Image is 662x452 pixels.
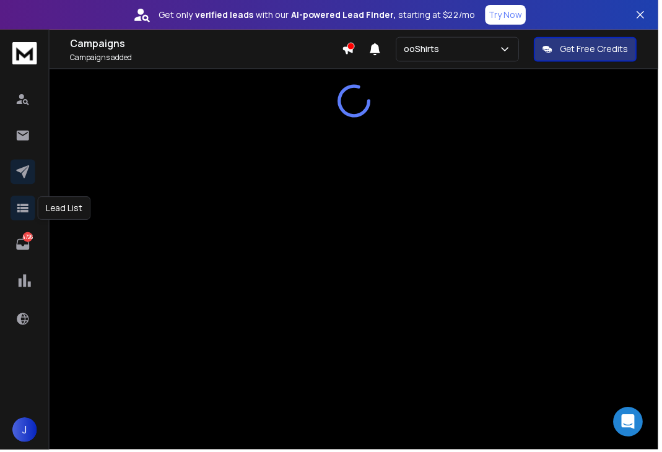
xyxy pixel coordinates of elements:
[196,9,255,21] strong: verified leads
[160,9,478,21] p: Get only with our starting at $22/mo
[492,9,525,21] p: Try Now
[406,43,446,56] p: ooShirts
[71,53,344,63] p: Campaigns added
[617,409,647,439] div: Open Intercom Messenger
[537,37,640,62] button: Get Free Credits
[12,420,37,445] button: J
[293,9,398,21] strong: AI-powered Lead Finder,
[71,36,344,51] h1: Campaigns
[38,198,91,221] div: Lead List
[12,42,37,65] img: logo
[488,5,529,25] button: Try Now
[23,233,33,243] p: 4726
[563,43,632,56] p: Get Free Credits
[11,233,35,258] a: 4726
